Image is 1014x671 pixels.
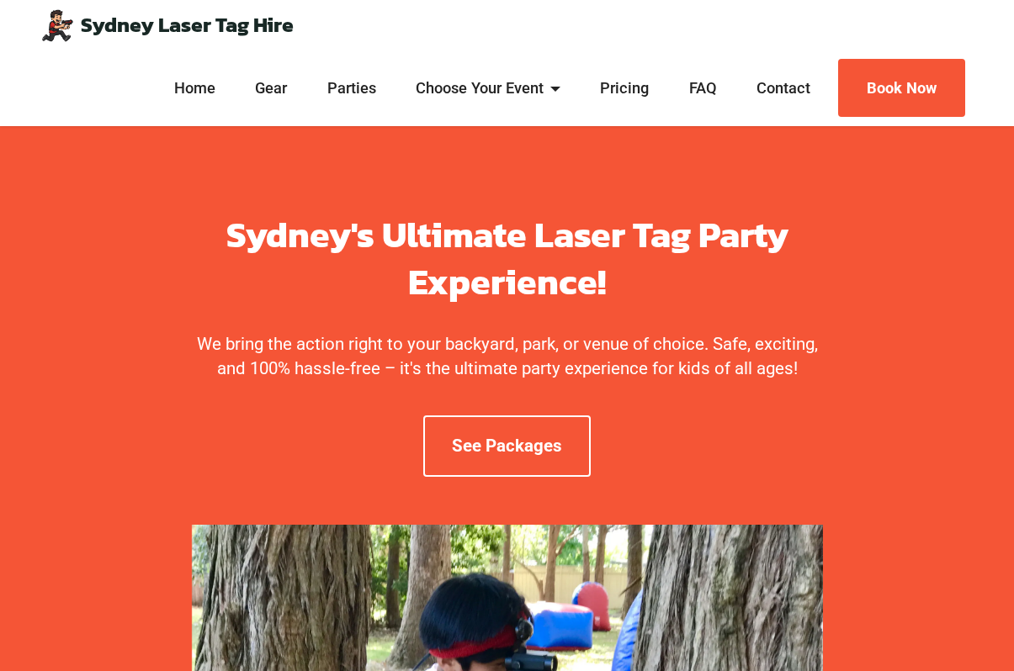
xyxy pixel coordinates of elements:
[596,77,654,99] a: Pricing
[684,77,721,99] a: FAQ
[251,77,292,99] a: Gear
[838,59,965,118] a: Book Now
[170,77,220,99] a: Home
[752,77,815,99] a: Contact
[40,8,74,42] img: Mobile Laser Tag Parties Sydney
[411,77,565,99] a: Choose Your Event
[226,208,788,309] strong: Sydney's Ultimate Laser Tag Party Experience!
[81,15,294,36] a: Sydney Laser Tag Hire
[322,77,380,99] a: Parties
[423,415,591,477] a: See Packages
[184,332,831,380] p: We bring the action right to your backyard, park, or venue of choice. Safe, exciting, and 100% ha...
